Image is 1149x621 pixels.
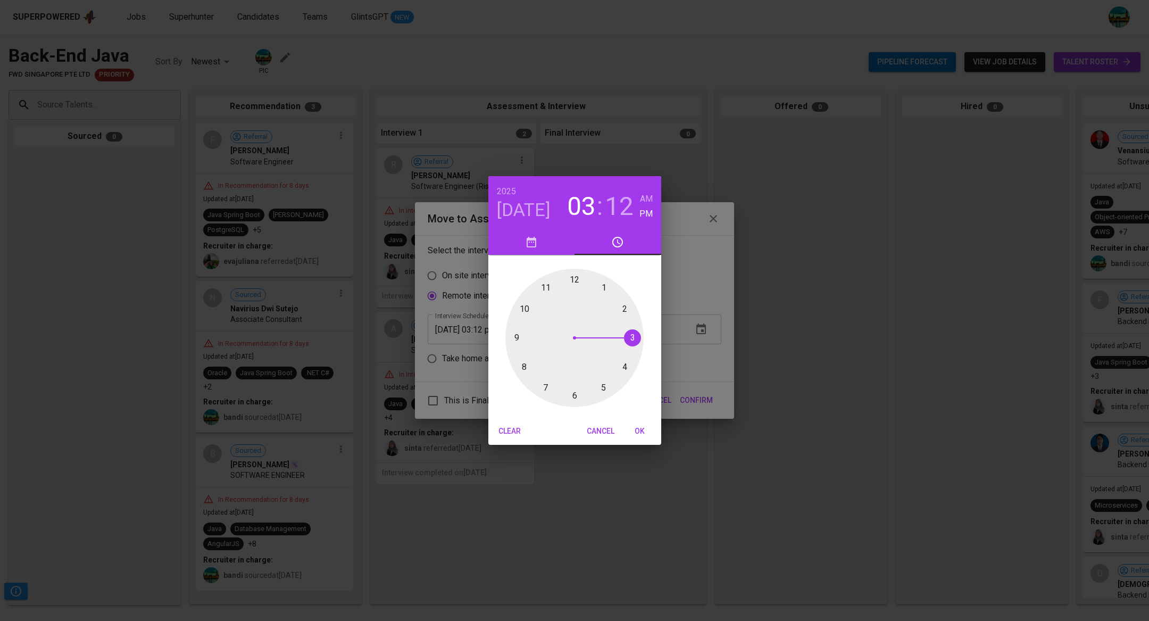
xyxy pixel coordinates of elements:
[597,192,603,221] h3: :
[582,421,619,441] button: Cancel
[567,192,596,221] button: 03
[639,206,653,221] button: PM
[605,192,634,221] button: 12
[587,425,614,438] span: Cancel
[497,425,522,438] span: Clear
[623,421,657,441] button: OK
[493,421,527,441] button: Clear
[497,184,516,199] button: 2025
[497,199,551,221] button: [DATE]
[627,425,653,438] span: OK
[639,192,653,206] button: AM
